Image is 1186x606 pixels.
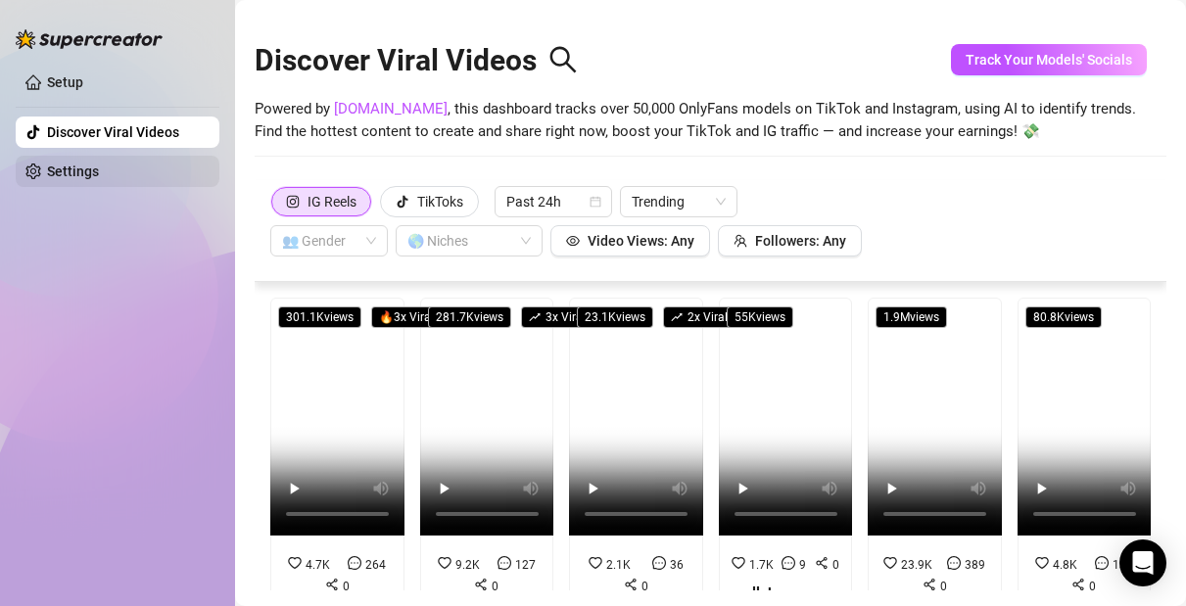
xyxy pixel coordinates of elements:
[883,556,897,570] span: heart
[940,580,947,593] span: 0
[1113,558,1133,572] span: 139
[343,580,350,593] span: 0
[734,234,747,248] span: team
[1035,556,1049,570] span: heart
[755,233,846,249] span: Followers: Any
[498,556,511,570] span: message
[624,578,638,591] span: share-alt
[396,195,409,209] span: tik-tok
[16,29,163,49] img: logo-BBDzfeDw.svg
[255,42,578,79] h2: Discover Viral Videos
[47,124,179,140] a: Discover Viral Videos
[474,578,488,591] span: share-alt
[670,558,684,572] span: 36
[278,306,361,328] span: 301.1K views
[255,98,1136,144] span: Powered by , this dashboard tracks over 50,000 OnlyFans models on TikTok and Instagram, using AI ...
[966,52,1132,68] span: Track Your Models' Socials
[365,558,386,572] span: 264
[947,556,961,570] span: message
[566,234,580,248] span: eye
[832,558,839,572] span: 0
[529,311,541,323] span: rise
[641,580,648,593] span: 0
[652,556,666,570] span: message
[506,187,600,216] span: Past 24h
[492,580,498,593] span: 0
[727,306,793,328] span: 55K views
[348,556,361,570] span: message
[306,558,330,572] span: 4.7K
[815,556,829,570] span: share-alt
[286,195,300,209] span: instagram
[455,558,480,572] span: 9.2K
[632,187,726,216] span: Trending
[923,578,936,591] span: share-alt
[548,45,578,74] span: search
[288,556,302,570] span: heart
[671,311,683,323] span: rise
[1071,578,1085,591] span: share-alt
[1089,580,1096,593] span: 0
[590,196,601,208] span: calendar
[550,225,710,256] button: Video Views: Any
[438,556,451,570] span: heart
[663,306,735,328] span: 2 x Viral
[47,74,83,90] a: Setup
[1119,539,1166,586] div: Open Intercom Messenger
[901,558,932,572] span: 23.9K
[588,233,694,249] span: Video Views: Any
[965,558,985,572] span: 389
[515,558,536,572] span: 127
[749,558,774,572] span: 1.7K
[371,306,442,328] span: 🔥 3 x Viral
[521,306,593,328] span: 3 x Viral
[718,225,862,256] button: Followers: Any
[951,44,1147,75] button: Track Your Models' Socials
[589,556,602,570] span: heart
[417,187,463,216] div: TikToks
[1053,558,1077,572] span: 4.8K
[606,558,631,572] span: 2.1K
[732,556,745,570] span: heart
[47,163,99,179] a: Settings
[308,187,356,216] div: IG Reels
[876,306,947,328] span: 1.9M views
[428,306,511,328] span: 281.7K views
[334,100,448,117] a: [DOMAIN_NAME]
[325,578,339,591] span: share-alt
[1025,306,1102,328] span: 80.8K views
[782,556,795,570] span: message
[799,558,806,572] span: 9
[1095,556,1109,570] span: message
[577,306,653,328] span: 23.1K views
